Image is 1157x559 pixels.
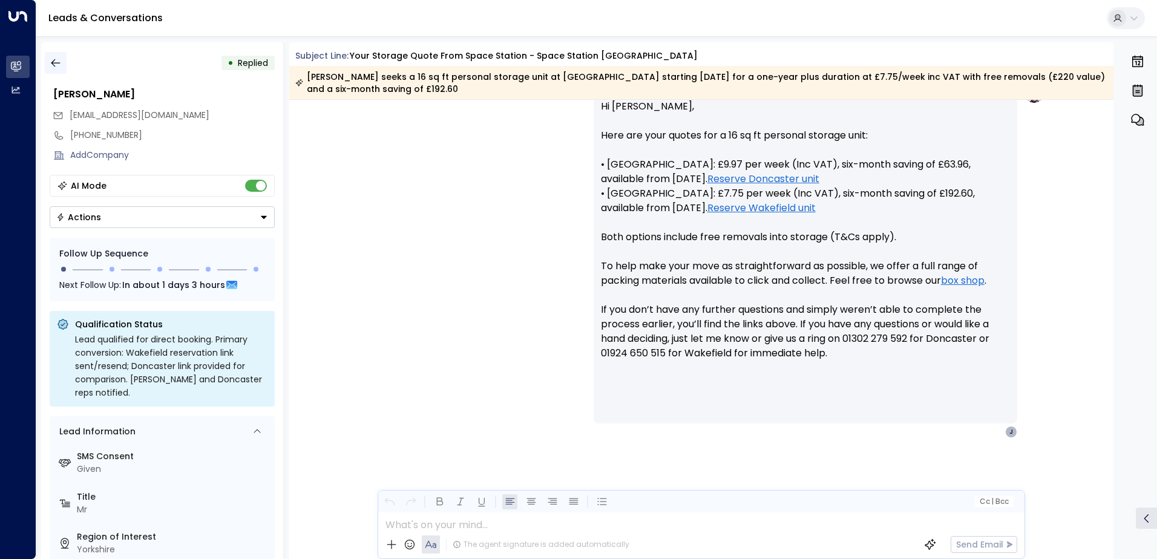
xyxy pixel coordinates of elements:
[75,333,267,399] div: Lead qualified for direct booking. Primary conversion: Wakefield reservation link sent/resend; Do...
[55,425,136,438] div: Lead Information
[77,450,270,463] label: SMS Consent
[295,50,349,62] span: Subject Line:
[77,503,270,516] div: Mr
[707,201,816,215] a: Reserve Wakefield unit
[453,539,629,550] div: The agent signature is added automatically
[77,531,270,543] label: Region of Interest
[59,278,265,292] div: Next Follow Up:
[50,206,275,228] button: Actions
[77,491,270,503] label: Title
[295,71,1107,95] div: [PERSON_NAME] seeks a 16 sq ft personal storage unit at [GEOGRAPHIC_DATA] starting [DATE] for a o...
[77,463,270,476] div: Given
[48,11,163,25] a: Leads & Conversations
[991,497,994,506] span: |
[382,494,397,509] button: Undo
[70,149,275,162] div: AddCompany
[70,109,209,122] span: Joshuathickett@icloud.com
[1005,426,1017,438] div: J
[53,87,275,102] div: [PERSON_NAME]
[707,172,819,186] a: Reserve Doncaster unit
[70,109,209,121] span: [EMAIL_ADDRESS][DOMAIN_NAME]
[228,52,234,74] div: •
[70,129,275,142] div: [PHONE_NUMBER]
[941,273,985,288] a: box shop
[50,206,275,228] div: Button group with a nested menu
[59,247,265,260] div: Follow Up Sequence
[75,318,267,330] p: Qualification Status
[238,57,268,69] span: Replied
[350,50,698,62] div: Your storage quote from Space Station - Space Station [GEOGRAPHIC_DATA]
[71,180,107,192] div: AI Mode
[974,496,1013,508] button: Cc|Bcc
[601,99,1010,375] p: Hi [PERSON_NAME], Here are your quotes for a 16 sq ft personal storage unit: • [GEOGRAPHIC_DATA]:...
[403,494,418,509] button: Redo
[77,543,270,556] div: Yorkshire
[122,278,225,292] span: In about 1 days 3 hours
[56,212,101,223] div: Actions
[979,497,1008,506] span: Cc Bcc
